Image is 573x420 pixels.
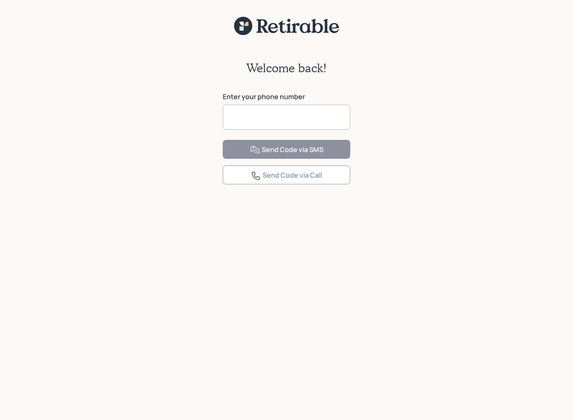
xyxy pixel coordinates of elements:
[251,171,322,181] div: Send Code via Call
[223,165,350,184] button: Send Code via Call
[223,140,350,159] button: Send Code via SMS
[223,92,350,101] label: Enter your phone number
[250,145,323,155] div: Send Code via SMS
[246,61,327,75] h2: Welcome back!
